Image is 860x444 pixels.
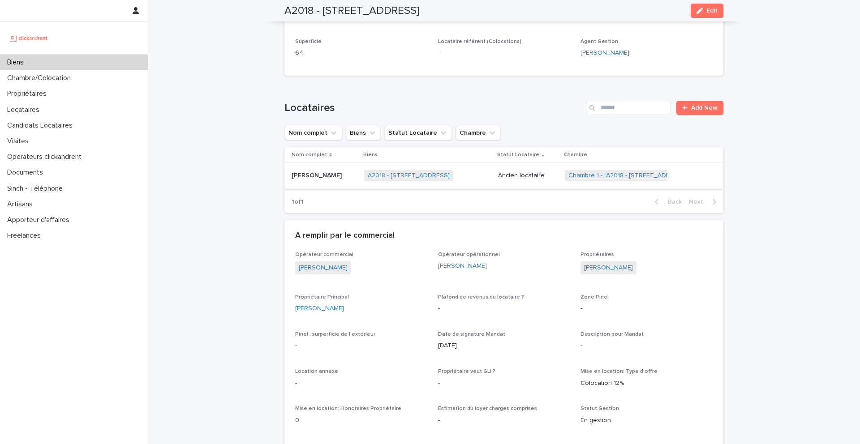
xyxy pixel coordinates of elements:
p: Operateurs clickandrent [4,153,89,161]
h2: A remplir par le commercial [295,231,395,241]
span: Propriétaire Principal [295,295,349,300]
p: Chambre/Colocation [4,74,78,82]
p: En gestion [580,416,713,425]
a: [PERSON_NAME] [299,263,348,273]
button: Statut Locataire [384,126,452,140]
span: Next [689,199,709,205]
p: Ancien locataire [498,172,558,179]
a: Add New [676,101,723,115]
p: - [295,341,427,350]
p: - [438,416,570,425]
span: Statut Gestion [580,406,619,411]
span: Opérateur opérationnel [438,252,500,257]
tr: [PERSON_NAME][PERSON_NAME] A2018 - [STREET_ADDRESS] Ancien locataireChambre 1 - "A2018 - [STREET_... [284,163,723,189]
a: A2018 - [STREET_ADDRESS] [368,172,450,179]
p: Biens [4,58,31,67]
button: Next [685,198,723,206]
span: Mise en location: Honoraires Propriétaire [295,406,401,411]
p: Nom complet [292,150,327,160]
p: Apporteur d'affaires [4,216,77,224]
span: Locataire référent (Colocations) [438,39,521,44]
span: Superficie [295,39,322,44]
p: 0 [295,416,427,425]
p: - [438,379,570,388]
button: Chambre [456,126,501,140]
a: [PERSON_NAME] [438,261,487,271]
span: Opérateur commercial [295,252,353,257]
span: Add New [691,105,718,111]
a: [PERSON_NAME] [295,304,344,313]
p: Artisans [4,200,40,209]
span: Edit [706,8,718,14]
p: 1 of 1 [284,191,311,213]
p: Sinch - Téléphone [4,184,70,193]
p: - [580,304,713,313]
span: Description pour Mandat [580,332,644,337]
span: Propriétaires [580,252,614,257]
p: [PERSON_NAME] [292,170,344,179]
a: [PERSON_NAME] [584,263,633,273]
h2: A2018 - [STREET_ADDRESS] [284,4,419,17]
span: Agent Gestion [580,39,618,44]
span: Back [662,199,682,205]
p: - [580,341,713,350]
p: Visites [4,137,36,145]
p: - [295,379,427,388]
p: Locataires [4,106,47,114]
p: 64 [295,48,427,58]
button: Nom complet [284,126,342,140]
p: Statut Locataire [497,150,539,160]
img: UCB0brd3T0yccxBKYDjQ [7,29,51,47]
input: Search [586,101,671,115]
p: - [438,304,570,313]
p: [DATE] [438,341,570,350]
span: Pinel : surperficie de l'extérieur [295,332,375,337]
button: Back [648,198,685,206]
p: Colocation 12% [580,379,713,388]
h1: Locataires [284,102,582,115]
button: Edit [691,4,723,18]
p: Documents [4,168,50,177]
p: Propriétaires [4,90,54,98]
a: [PERSON_NAME] [580,48,629,58]
p: Biens [363,150,378,160]
span: Propriétaire veut GLI ? [438,369,495,374]
span: Date de signature Mandat [438,332,505,337]
span: Plafond de revenus du locataire ? [438,295,524,300]
p: - [438,48,570,58]
span: Estimation du loyer charges comprises [438,406,537,411]
p: Candidats Locataires [4,121,80,130]
span: Location annexe [295,369,338,374]
span: Mise en location: Type d'offre [580,369,658,374]
span: Zone Pinel [580,295,609,300]
p: Chambre [564,150,587,160]
a: Chambre 1 - "A2018 - [STREET_ADDRESS]" [568,172,690,179]
button: Biens [346,126,381,140]
p: Freelances [4,231,48,240]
